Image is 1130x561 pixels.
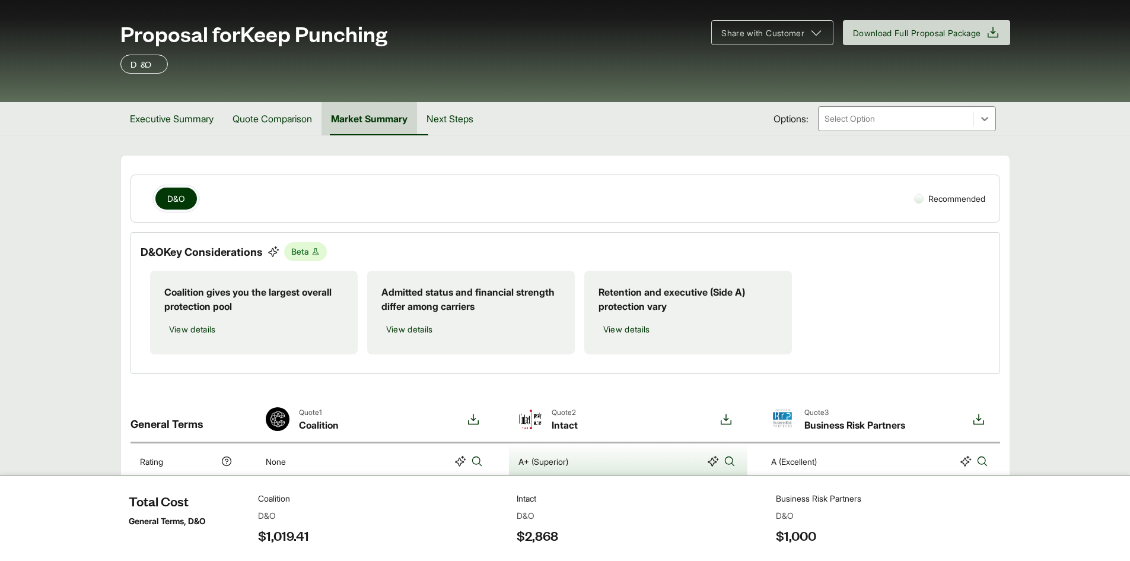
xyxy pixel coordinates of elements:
[266,528,299,540] div: $1,019.41
[299,407,339,418] span: Quote 1
[417,102,483,135] button: Next Steps
[603,323,650,335] span: View details
[169,323,216,335] span: View details
[120,102,223,135] button: Executive Summary
[771,528,797,540] div: $1,000
[164,285,343,313] p: Coalition gives you the largest overall protection pool
[967,407,991,432] button: Download option
[386,323,433,335] span: View details
[141,244,263,260] p: D&O Key Considerations
[804,407,905,418] span: Quote 3
[599,285,778,313] p: Retention and executive (Side A) protection vary
[771,407,795,431] img: Business Risk Partners-Logo
[552,418,578,432] span: Intact
[266,492,318,504] div: Non-Admitted
[167,192,185,205] span: D&O
[711,20,833,45] button: Share with Customer
[721,27,804,39] span: Share with Customer
[909,188,990,210] div: Recommended
[155,188,197,210] button: D&O
[518,407,542,431] img: Intact-Logo
[284,242,327,261] span: Beta
[599,318,655,340] button: View details
[381,318,438,340] button: View details
[714,407,738,432] button: Download option
[299,418,339,432] span: Coalition
[140,492,173,504] p: Admitted
[130,57,158,71] p: D&O
[771,455,817,468] div: A (Excellent)
[843,20,1010,45] button: Download Full Proposal Package
[140,528,177,540] p: Total Cost
[518,455,568,468] div: A+ (Superior)
[266,455,286,468] div: None
[120,21,387,45] span: Proposal for Keep Punching
[518,492,552,504] div: Admitted
[223,102,322,135] button: Quote Comparison
[518,528,545,540] div: $2,868
[771,492,804,504] div: Admitted
[461,407,485,432] button: Download option
[381,285,561,313] p: Admitted status and financial strength differ among carriers
[804,418,905,432] span: Business Risk Partners
[130,398,243,442] div: General Terms
[322,102,417,135] button: Market Summary
[164,318,221,340] button: View details
[266,407,289,431] img: Coalition-Logo
[140,455,163,468] p: Rating
[853,27,981,39] span: Download Full Proposal Package
[552,407,578,418] span: Quote 2
[774,112,808,126] span: Options:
